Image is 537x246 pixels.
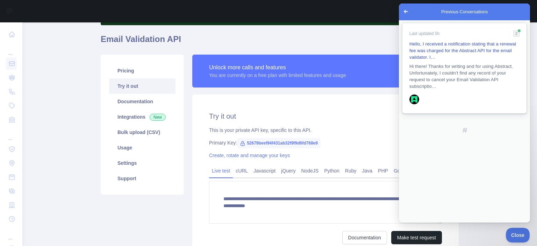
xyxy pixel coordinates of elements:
[10,28,41,33] span: Last updated 5h
[209,63,346,72] div: Unlock more calls and features
[119,26,122,29] div: Is new
[101,34,459,50] h1: Email Validation API
[342,165,359,176] a: Ruby
[63,124,69,129] a: Powered by Help Scout
[391,231,442,244] button: Make test request
[321,165,342,176] a: Python
[109,140,176,155] a: Usage
[233,165,251,176] a: cURL
[109,125,176,140] a: Bulk upload (CSV)
[109,94,176,109] a: Documentation
[251,165,278,176] a: Javascript
[109,155,176,171] a: Settings
[399,3,530,223] iframe: Help Scout Beacon - Live Chat, Contact Form, and Knowledge Base
[42,5,89,12] span: Previous Conversations
[109,109,176,125] a: Integrations New
[209,127,442,134] div: This is your private API key, specific to this API.
[506,228,530,243] iframe: Help Scout Beacon - Close
[209,139,442,146] div: Primary Key:
[342,231,387,244] a: Documentation
[209,111,442,121] h2: Try it out
[150,114,166,121] span: New
[3,4,11,12] span: Go back
[10,38,117,56] span: Hello, I received a notification stating that a renewal fee was charged for the Abstract API for ...
[6,42,17,56] div: ...
[10,60,114,85] span: Hi there! Thanks for writing and for using Abstract. Unfortunately, I couldn’t find any record of...
[6,227,17,241] div: ...
[109,171,176,186] a: Support
[109,78,176,94] a: Try it out
[209,165,233,176] a: Live test
[109,63,176,78] a: Pricing
[6,127,17,141] div: ...
[237,138,321,148] span: 52679beef94f431ab32f9f9d6fd768e9
[391,165,403,176] a: Go
[3,20,128,110] a: Last updated 5h2Hello, I received a notification stating that a renewal fee was charged for the A...
[278,165,298,176] a: jQuery
[209,72,346,79] div: You are currently on a free plan with limited features and usage
[375,165,391,176] a: PHP
[298,165,321,176] a: NodeJS
[114,27,121,33] div: 2
[359,165,375,176] a: Java
[209,153,290,158] a: Create, rotate and manage your keys
[2,20,129,111] section: Previous Conversations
